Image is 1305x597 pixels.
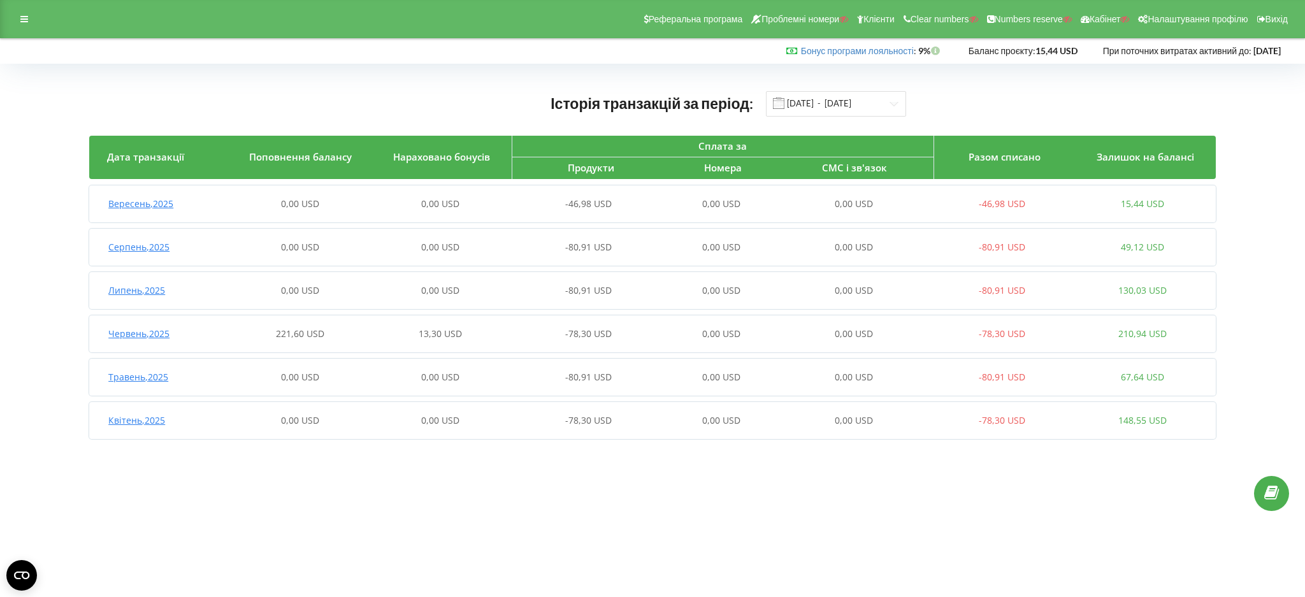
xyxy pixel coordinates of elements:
span: 0,00 USD [281,284,319,296]
strong: 15,44 USD [1035,45,1078,56]
span: -80,91 USD [565,241,612,253]
span: -80,91 USD [565,284,612,296]
span: Numbers reserve [995,14,1063,24]
span: Продукти [568,161,614,174]
span: -80,91 USD [979,241,1025,253]
span: Разом списано [969,150,1041,163]
span: Серпень , 2025 [108,241,169,253]
span: Проблемні номери [761,14,839,24]
span: : [801,45,916,56]
span: Дата транзакції [107,150,184,163]
span: 0,00 USD [421,284,459,296]
span: СМС і зв'язок [822,161,887,174]
span: Нараховано бонусів [393,150,490,163]
span: -46,98 USD [565,198,612,210]
span: -78,30 USD [565,414,612,426]
span: 0,00 USD [421,198,459,210]
span: 0,00 USD [835,414,873,426]
span: Реферальна програма [649,14,743,24]
span: 0,00 USD [281,241,319,253]
span: 0,00 USD [702,284,740,296]
span: 0,00 USD [421,241,459,253]
span: 49,12 USD [1121,241,1164,253]
span: 0,00 USD [421,414,459,426]
span: Залишок на балансі [1097,150,1194,163]
span: 67,64 USD [1121,371,1164,383]
span: 0,00 USD [702,241,740,253]
span: 0,00 USD [702,198,740,210]
span: 0,00 USD [702,414,740,426]
strong: [DATE] [1253,45,1281,56]
span: 0,00 USD [835,241,873,253]
span: 0,00 USD [835,284,873,296]
span: Кабінет [1090,14,1121,24]
span: -80,91 USD [565,371,612,383]
span: 0,00 USD [702,327,740,340]
span: Clear numbers [911,14,969,24]
span: 0,00 USD [281,414,319,426]
span: Баланс проєкту: [969,45,1035,56]
span: 210,94 USD [1118,327,1167,340]
span: 15,44 USD [1121,198,1164,210]
span: 0,00 USD [421,371,459,383]
span: Поповнення балансу [249,150,352,163]
span: 0,00 USD [835,371,873,383]
span: Вихід [1265,14,1288,24]
span: Травень , 2025 [108,371,168,383]
span: Клієнти [863,14,895,24]
span: -78,30 USD [979,414,1025,426]
span: 0,00 USD [835,327,873,340]
span: -46,98 USD [979,198,1025,210]
span: 0,00 USD [835,198,873,210]
button: Open CMP widget [6,560,37,591]
span: -78,30 USD [565,327,612,340]
span: 130,03 USD [1118,284,1167,296]
span: Вересень , 2025 [108,198,173,210]
span: Сплата за [698,140,747,152]
span: 221,60 USD [276,327,324,340]
span: 0,00 USD [281,198,319,210]
span: Налаштування профілю [1148,14,1248,24]
span: 0,00 USD [281,371,319,383]
span: -80,91 USD [979,284,1025,296]
span: -78,30 USD [979,327,1025,340]
span: Квітень , 2025 [108,414,165,426]
span: При поточних витратах активний до: [1103,45,1251,56]
span: 13,30 USD [419,327,462,340]
span: -80,91 USD [979,371,1025,383]
span: 0,00 USD [702,371,740,383]
span: 148,55 USD [1118,414,1167,426]
span: Липень , 2025 [108,284,165,296]
span: Історія транзакцій за період: [551,94,753,112]
span: Червень , 2025 [108,327,169,340]
strong: 9% [918,45,943,56]
span: Номера [704,161,742,174]
a: Бонус програми лояльності [801,45,914,56]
